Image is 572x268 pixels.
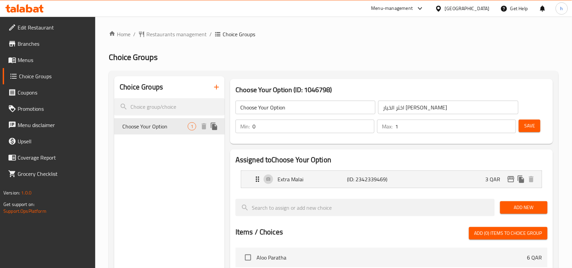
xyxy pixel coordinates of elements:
p: (ID: 2342339469) [347,175,393,183]
button: delete [199,121,209,131]
span: Choice Groups [223,30,255,38]
div: [GEOGRAPHIC_DATA] [445,5,490,12]
span: Promotions [18,105,90,113]
span: Choice Groups [19,72,90,80]
span: Add New [506,203,542,212]
span: Edit Restaurant [18,23,90,32]
span: Upsell [18,137,90,145]
span: Get support on: [3,200,35,209]
button: delete [526,174,536,184]
li: / [133,30,136,38]
a: Choice Groups [3,68,96,84]
a: Edit Restaurant [3,19,96,36]
p: 6 QAR [527,253,542,262]
li: Expand [236,168,548,191]
span: Branches [18,40,90,48]
p: 3 QAR [486,175,506,183]
button: Add (0) items to choice group [469,227,548,240]
p: Min: [240,122,250,130]
a: Coverage Report [3,149,96,166]
span: 1.0.0 [21,188,32,197]
p: Max: [382,122,392,130]
span: 1 [188,123,196,130]
span: Version: [3,188,20,197]
span: Grocery Checklist [18,170,90,178]
h3: Choose Your Option (ID: 1046798) [236,84,548,95]
h2: Assigned to Choose Your Option [236,155,548,165]
h2: Choice Groups [120,82,163,92]
div: Choices [188,122,196,130]
a: Branches [3,36,96,52]
li: / [209,30,212,38]
div: Menu-management [371,4,413,13]
input: search [236,199,495,216]
span: Menus [18,56,90,64]
nav: breadcrumb [109,30,558,38]
a: Support.OpsPlatform [3,207,46,215]
div: Choose Your Option1deleteduplicate [114,118,225,135]
span: Restaurants management [146,30,207,38]
span: Menu disclaimer [18,121,90,129]
a: Restaurants management [138,30,207,38]
button: Save [519,120,540,132]
span: Coupons [18,88,90,97]
span: Save [524,122,535,130]
button: duplicate [209,121,219,131]
a: Menus [3,52,96,68]
h2: Items / Choices [236,227,283,237]
button: Add New [500,201,548,214]
input: search [114,98,225,116]
a: Menu disclaimer [3,117,96,133]
span: Choice Groups [109,49,158,65]
button: duplicate [516,174,526,184]
a: Promotions [3,101,96,117]
a: Grocery Checklist [3,166,96,182]
span: Choose Your Option [122,122,188,130]
span: h [560,5,563,12]
a: Upsell [3,133,96,149]
p: Extra Malai [278,175,347,183]
span: Coverage Report [18,153,90,162]
div: Expand [241,171,542,188]
span: Select choice [241,250,255,265]
button: edit [506,174,516,184]
span: Aloo Paratha [257,253,527,262]
a: Home [109,30,130,38]
a: Coupons [3,84,96,101]
span: Add (0) items to choice group [474,229,542,238]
